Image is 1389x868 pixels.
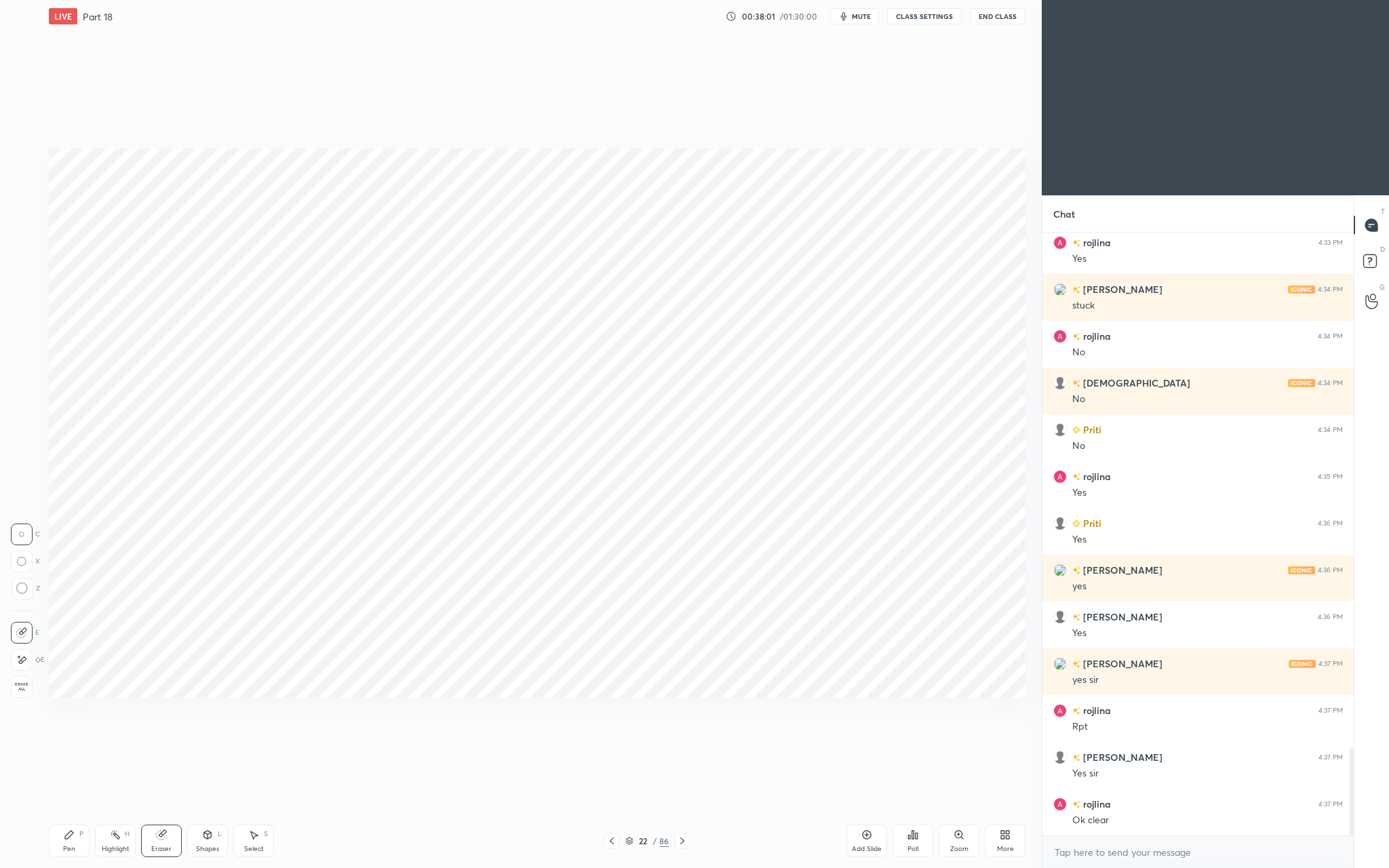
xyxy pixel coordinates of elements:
[1080,376,1190,390] h6: [DEMOGRAPHIC_DATA]
[1318,660,1343,668] div: 4:37 PM
[1288,285,1315,294] img: iconic-light.a09c19a4.png
[1318,426,1343,434] div: 4:34 PM
[1380,282,1385,292] p: G
[1072,660,1080,668] img: no-rating-badge.077c3623.svg
[1080,329,1111,343] h6: rojlina
[264,831,268,837] div: S
[12,682,32,692] span: Erase all
[1381,206,1385,216] p: T
[1053,376,1067,390] img: default.png
[1318,379,1343,387] div: 4:34 PM
[1072,814,1343,827] div: Ok clear
[1072,299,1343,313] div: stuck
[11,524,40,545] div: C
[1072,707,1080,715] img: no-rating-badge.077c3623.svg
[1072,473,1080,481] img: no-rating-badge.077c3623.svg
[102,846,130,852] div: Highlight
[1072,720,1343,734] div: Rpt
[1042,233,1354,835] div: grid
[852,12,871,21] span: mute
[151,846,172,852] div: Eraser
[1072,439,1343,453] div: No
[11,622,39,644] div: E
[1318,613,1343,621] div: 4:36 PM
[1072,567,1080,574] img: no-rating-badge.077c3623.svg
[1289,660,1316,668] img: iconic-light.a09c19a4.png
[1072,346,1343,359] div: No
[79,831,83,837] div: P
[1072,380,1080,387] img: no-rating-badge.077c3623.svg
[1318,239,1343,247] div: 4:33 PM
[244,846,264,852] div: Select
[11,649,45,671] div: E
[1318,707,1343,715] div: 4:37 PM
[1072,673,1343,687] div: yes sir
[636,837,650,845] div: 22
[1318,332,1343,340] div: 4:34 PM
[1318,285,1343,294] div: 4:34 PM
[1053,657,1067,671] img: 3
[1072,252,1343,266] div: Yes
[970,8,1025,24] button: End Class
[1080,703,1111,717] h6: rojlina
[1080,235,1111,250] h6: rojlina
[1080,282,1162,296] h6: [PERSON_NAME]
[1053,704,1067,717] img: 3
[125,831,130,837] div: H
[11,551,40,572] div: X
[1072,393,1343,406] div: No
[1053,423,1067,437] img: default.png
[1053,797,1067,811] img: 3
[1080,563,1162,577] h6: [PERSON_NAME]
[1072,801,1080,808] img: no-rating-badge.077c3623.svg
[1288,566,1315,574] img: iconic-light.a09c19a4.png
[1072,333,1080,340] img: no-rating-badge.077c3623.svg
[652,837,657,845] div: /
[1072,519,1080,528] img: Learner_Badge_beginner_1_8b307cf2a0.svg
[63,846,75,852] div: Pen
[1042,196,1086,232] p: Chat
[1072,754,1080,762] img: no-rating-badge.077c3623.svg
[1072,614,1080,621] img: no-rating-badge.077c3623.svg
[1072,767,1343,781] div: Yes sir
[218,831,222,837] div: L
[1318,753,1343,762] div: 4:37 PM
[1072,486,1343,500] div: Yes
[83,10,113,23] h4: Part 18
[1053,470,1067,484] img: 3
[1080,797,1111,811] h6: rojlina
[1053,283,1067,296] img: 3
[1080,469,1111,484] h6: rojlina
[1318,566,1343,574] div: 4:36 PM
[1318,473,1343,481] div: 4:35 PM
[887,8,962,24] button: CLASS SETTINGS
[1053,236,1067,250] img: 3
[49,8,77,24] div: LIVE
[1080,422,1101,437] h6: Priti
[950,846,969,852] div: Zoom
[907,846,918,852] div: Poll
[11,578,40,599] div: Z
[1380,244,1385,254] p: D
[1072,627,1343,640] div: Yes
[659,835,669,847] div: 86
[997,846,1014,852] div: More
[1072,239,1080,247] img: no-rating-badge.077c3623.svg
[1053,330,1067,343] img: 3
[1072,580,1343,593] div: yes
[1080,750,1162,764] h6: [PERSON_NAME]
[196,846,219,852] div: Shapes
[852,846,882,852] div: Add Slide
[1053,564,1067,577] img: 3
[1072,533,1343,547] div: Yes
[1053,751,1067,764] img: default.png
[1072,286,1080,294] img: no-rating-badge.077c3623.svg
[1288,379,1315,387] img: iconic-light.a09c19a4.png
[1080,656,1162,671] h6: [PERSON_NAME]
[1080,610,1162,624] h6: [PERSON_NAME]
[1053,610,1067,624] img: default.png
[1318,519,1343,528] div: 4:36 PM
[1318,800,1343,808] div: 4:37 PM
[830,8,879,24] button: mute
[1072,426,1080,434] img: Learner_Badge_beginner_1_8b307cf2a0.svg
